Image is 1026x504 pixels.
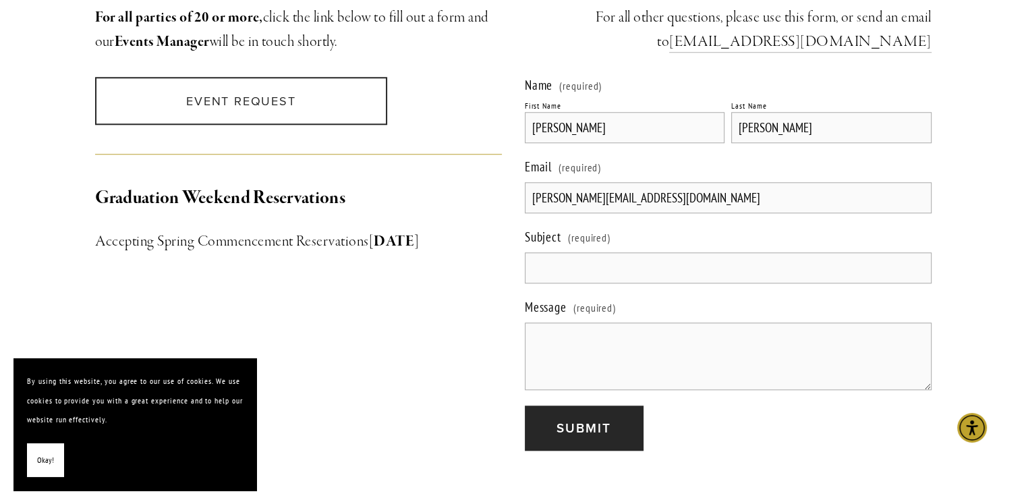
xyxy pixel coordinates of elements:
[557,418,610,437] span: Submit
[957,413,987,443] div: Accessibility Menu
[669,32,931,53] a: [EMAIL_ADDRESS][DOMAIN_NAME]
[95,77,388,125] a: Event Request
[568,225,611,250] span: (required)
[37,451,54,470] span: Okay!
[559,80,602,91] span: (required)
[525,229,562,245] span: Subject
[27,443,64,478] button: Okay!
[95,184,502,213] h2: Graduation Weekend Reservations
[95,5,502,54] h3: click the link below to fill out a form and our will be in touch shortly.
[115,32,210,51] strong: Events Manager
[13,358,256,491] section: Cookie banner
[525,5,932,54] h3: ​For all other questions, please use this form, or send an email to
[525,405,643,451] button: SubmitSubmit
[573,296,617,320] span: (required)
[525,77,553,93] span: Name
[731,101,767,111] div: Last Name
[95,8,263,27] strong: For all parties of 20 or more,
[369,232,420,251] strong: [DATE]
[559,155,602,179] span: (required)
[27,372,243,430] p: By using this website, you agree to our use of cookies. We use cookies to provide you with a grea...
[525,159,552,175] span: Email
[95,229,502,254] h3: Accepting Spring Commencement Reservations
[525,299,567,315] span: Message
[525,101,562,111] div: First Name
